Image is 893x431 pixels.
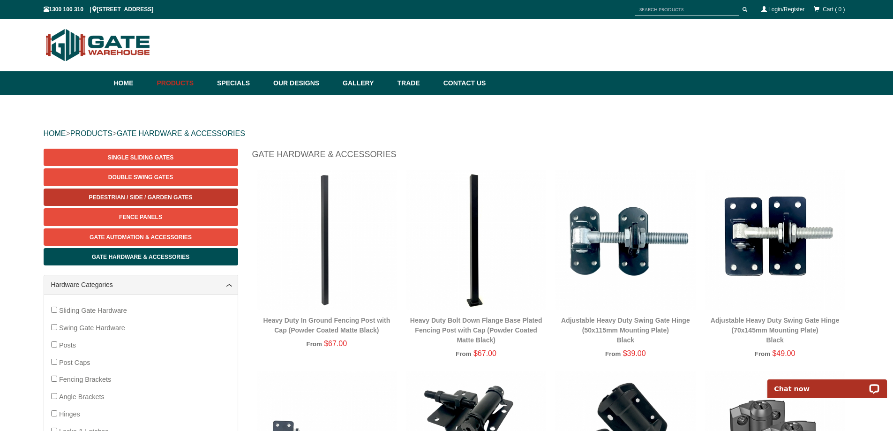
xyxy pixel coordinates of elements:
a: Gate Hardware & Accessories [44,248,238,265]
span: Post Caps [59,359,90,366]
span: Fencing Brackets [59,376,111,383]
a: Pedestrian / Side / Garden Gates [44,189,238,206]
a: Gallery [338,71,392,95]
img: Adjustable Heavy Duty Swing Gate Hinge (70x145mm Mounting Plate) - Black - Gate Warehouse [705,170,845,310]
iframe: LiveChat chat widget [761,369,893,398]
img: Gate Warehouse [44,23,153,67]
img: Heavy Duty In Ground Fencing Post with Cap (Powder Coated Matte Black) - Gate Warehouse [257,170,397,310]
span: Pedestrian / Side / Garden Gates [89,194,192,201]
a: Adjustable Heavy Duty Swing Gate Hinge (50x115mm Mounting Plate)Black [561,317,690,344]
span: From [755,350,770,357]
span: Angle Brackets [59,393,105,401]
span: Hinges [59,410,80,418]
span: $49.00 [772,349,795,357]
a: Fence Panels [44,208,238,226]
span: From [456,350,471,357]
span: 1300 100 310 | [STREET_ADDRESS] [44,6,154,13]
h1: Gate Hardware & Accessories [252,149,850,165]
a: Gate Automation & Accessories [44,228,238,246]
input: SEARCH PRODUCTS [635,4,739,15]
a: PRODUCTS [70,129,113,137]
span: Double Swing Gates [108,174,173,181]
span: Gate Automation & Accessories [90,234,192,241]
a: Our Designs [269,71,338,95]
a: Heavy Duty Bolt Down Flange Base Plated Fencing Post with Cap (Powder Coated Matte Black) [410,317,542,344]
a: Products [152,71,213,95]
img: Heavy Duty Bolt Down Flange Base Plated Fencing Post with Cap (Powder Coated Matte Black) - Gate ... [406,170,546,310]
a: Home [114,71,152,95]
span: Sliding Gate Hardware [59,307,127,314]
a: HOME [44,129,66,137]
a: Adjustable Heavy Duty Swing Gate Hinge (70x145mm Mounting Plate)Black [711,317,840,344]
a: Double Swing Gates [44,168,238,186]
a: Login/Register [768,6,804,13]
img: Adjustable Heavy Duty Swing Gate Hinge (50x115mm Mounting Plate) - Black - Gate Warehouse [555,170,696,310]
span: From [605,350,621,357]
a: Single Sliding Gates [44,149,238,166]
div: > > [44,119,850,149]
a: Specials [212,71,269,95]
a: Hardware Categories [51,280,231,290]
span: From [307,340,322,348]
a: Contact Us [439,71,486,95]
span: $67.00 [324,340,347,348]
span: Fence Panels [119,214,162,220]
a: Heavy Duty In Ground Fencing Post with Cap (Powder Coated Matte Black) [263,317,390,334]
span: Single Sliding Gates [108,154,173,161]
span: Swing Gate Hardware [59,324,125,332]
span: Posts [59,341,76,349]
span: Cart ( 0 ) [823,6,845,13]
a: Trade [392,71,438,95]
span: $67.00 [473,349,496,357]
span: Gate Hardware & Accessories [92,254,190,260]
span: $39.00 [623,349,646,357]
a: GATE HARDWARE & ACCESSORIES [117,129,245,137]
